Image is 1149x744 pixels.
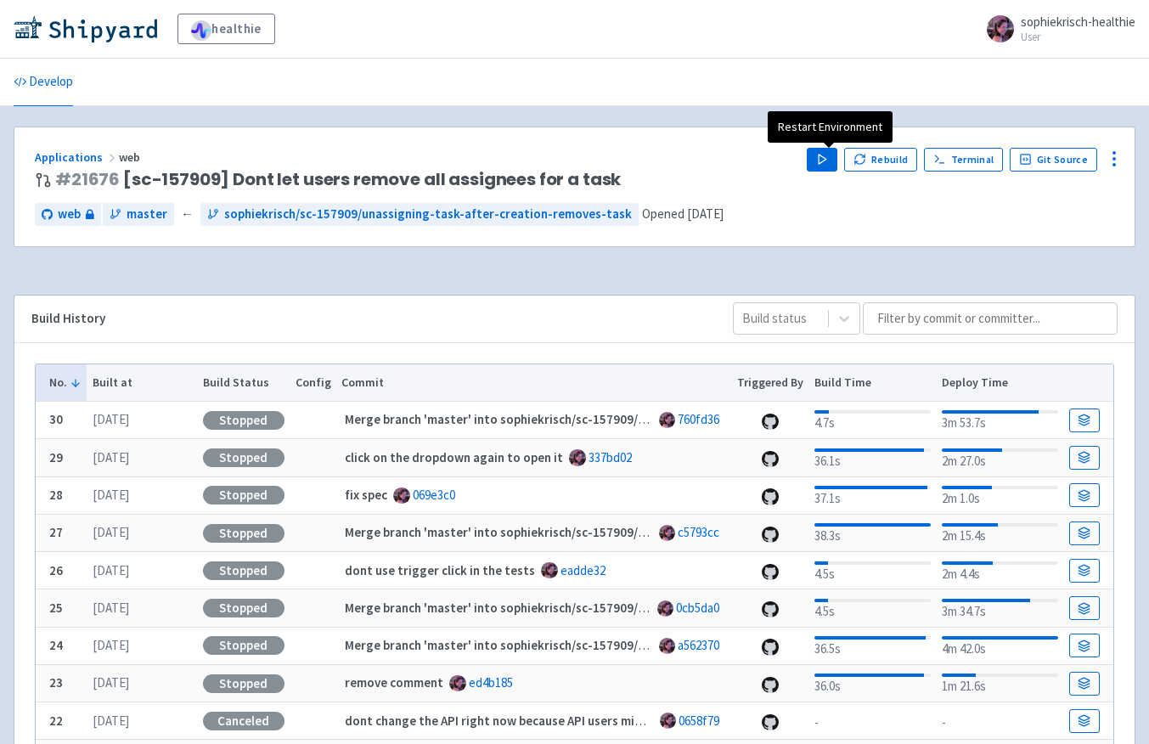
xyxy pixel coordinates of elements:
b: 26 [49,562,63,578]
time: [DATE] [93,411,129,427]
input: Filter by commit or committer... [863,302,1118,335]
div: 36.5s [814,633,931,659]
span: sophiekrisch/sc-157909/unassigning-task-after-creation-removes-task [224,205,632,224]
button: Play [807,148,837,172]
div: 1m 21.6s [942,670,1058,696]
strong: Merge branch 'master' into sophiekrisch/sc-157909/unassigning-task-after-creation-removes-task [345,600,908,616]
a: ed4b185 [469,674,513,690]
a: web [35,203,101,226]
strong: dont use trigger click in the tests [345,562,535,578]
span: web [119,149,143,165]
a: Build Details [1069,446,1100,470]
div: Stopped [203,636,284,655]
span: ← [181,205,194,224]
a: c5793cc [678,524,719,540]
a: Build Details [1069,634,1100,657]
span: web [58,205,81,224]
a: Build Details [1069,559,1100,583]
a: Build Details [1069,409,1100,432]
strong: Merge branch 'master' into sophiekrisch/sc-157909/unassigning-task-after-creation-removes-task [345,637,908,653]
span: sophiekrisch-healthie [1021,14,1135,30]
a: sophiekrisch-healthie User [977,15,1135,42]
strong: Merge branch 'master' into sophiekrisch/sc-157909/unassigning-task-after-creation-removes-task [345,411,908,427]
div: Build History [31,309,706,329]
span: Opened [642,206,724,222]
a: 0cb5da0 [676,600,719,616]
th: Config [290,364,336,402]
a: eadde32 [560,562,605,578]
b: 29 [49,449,63,465]
b: 22 [49,713,63,729]
div: Stopped [203,448,284,467]
b: 27 [49,524,63,540]
strong: remove comment [345,674,443,690]
a: Develop [14,59,73,106]
time: [DATE] [93,487,129,503]
a: sophiekrisch/sc-157909/unassigning-task-after-creation-removes-task [200,203,639,226]
a: Build Details [1069,672,1100,696]
b: 23 [49,674,63,690]
strong: dont change the API right now because API users might rely on this. for now just enforce in the u... [345,713,1146,729]
a: Applications [35,149,119,165]
div: 3m 53.7s [942,407,1058,433]
div: Stopped [203,411,284,430]
a: a562370 [678,637,719,653]
th: Built at [87,364,197,402]
div: 4.7s [814,407,931,433]
a: Build Details [1069,483,1100,507]
b: 30 [49,411,63,427]
div: 2m 15.4s [942,520,1058,546]
b: 28 [49,487,63,503]
time: [DATE] [93,562,129,578]
a: #21676 [55,167,120,191]
b: 24 [49,637,63,653]
b: 25 [49,600,63,616]
div: Stopped [203,674,284,693]
span: master [127,205,167,224]
div: Stopped [203,561,284,580]
small: User [1021,31,1135,42]
time: [DATE] [93,637,129,653]
div: Stopped [203,599,284,617]
div: 2m 1.0s [942,482,1058,509]
div: 36.1s [814,445,931,471]
div: 4.5s [814,558,931,584]
div: 2m 27.0s [942,445,1058,471]
a: 337bd02 [589,449,632,465]
a: 069e3c0 [413,487,455,503]
button: No. [49,374,82,392]
div: Stopped [203,524,284,543]
img: Shipyard logo [14,15,157,42]
div: Canceled [203,712,284,730]
div: Stopped [203,486,284,504]
strong: fix spec [345,487,387,503]
div: 4.5s [814,595,931,622]
time: [DATE] [687,206,724,222]
button: Rebuild [844,148,917,172]
a: healthie [177,14,275,44]
div: 3m 34.7s [942,595,1058,622]
div: 38.3s [814,520,931,546]
th: Commit [336,364,732,402]
time: [DATE] [93,713,129,729]
time: [DATE] [93,524,129,540]
div: 37.1s [814,482,931,509]
a: Git Source [1010,148,1097,172]
div: - [814,710,931,733]
time: [DATE] [93,449,129,465]
div: 2m 4.4s [942,558,1058,584]
th: Deploy Time [936,364,1063,402]
a: Build Details [1069,596,1100,620]
time: [DATE] [93,600,129,616]
a: Build Details [1069,709,1100,733]
a: master [103,203,174,226]
a: Terminal [924,148,1003,172]
div: 4m 42.0s [942,633,1058,659]
div: 36.0s [814,670,931,696]
a: Build Details [1069,521,1100,545]
div: - [942,710,1058,733]
th: Triggered By [732,364,809,402]
a: 0658f79 [679,713,719,729]
a: 760fd36 [678,411,719,427]
time: [DATE] [93,674,129,690]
